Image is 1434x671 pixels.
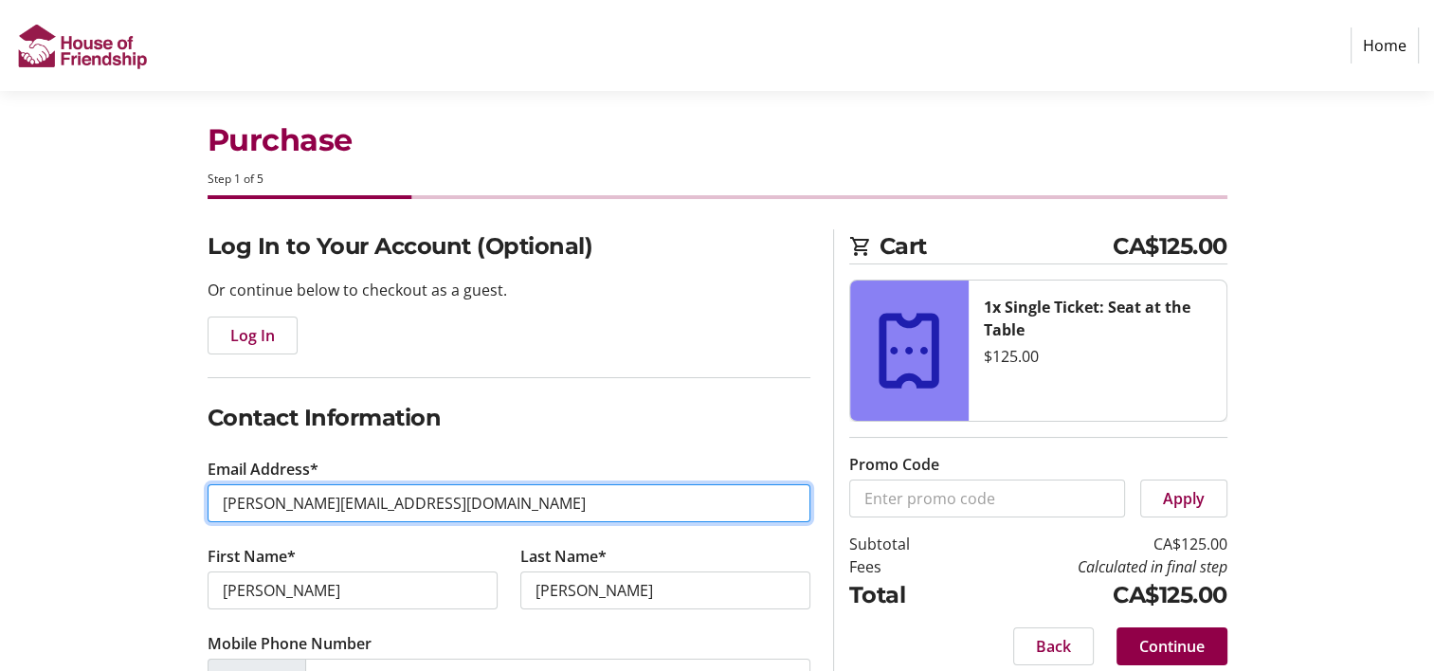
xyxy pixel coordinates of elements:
[208,317,298,354] button: Log In
[208,458,318,481] label: Email Address*
[208,229,810,263] h2: Log In to Your Account (Optional)
[208,279,810,301] p: Or continue below to checkout as a guest.
[1116,627,1227,665] button: Continue
[208,632,372,655] label: Mobile Phone Number
[849,555,958,578] td: Fees
[1036,635,1071,658] span: Back
[849,533,958,555] td: Subtotal
[520,545,607,568] label: Last Name*
[984,345,1211,368] div: $125.00
[230,324,275,347] span: Log In
[984,297,1190,340] strong: 1x Single Ticket: Seat at the Table
[880,229,1114,263] span: Cart
[208,545,296,568] label: First Name*
[958,555,1227,578] td: Calculated in final step
[208,171,1227,188] div: Step 1 of 5
[958,578,1227,612] td: CA$125.00
[958,533,1227,555] td: CA$125.00
[1013,627,1094,665] button: Back
[208,118,1227,163] h1: Purchase
[208,401,810,435] h2: Contact Information
[849,453,939,476] label: Promo Code
[1139,635,1205,658] span: Continue
[1163,487,1205,510] span: Apply
[1113,229,1227,263] span: CA$125.00
[1351,27,1419,63] a: Home
[15,8,150,83] img: House of Friendship's Logo
[849,578,958,612] td: Total
[1140,480,1227,517] button: Apply
[849,480,1125,517] input: Enter promo code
